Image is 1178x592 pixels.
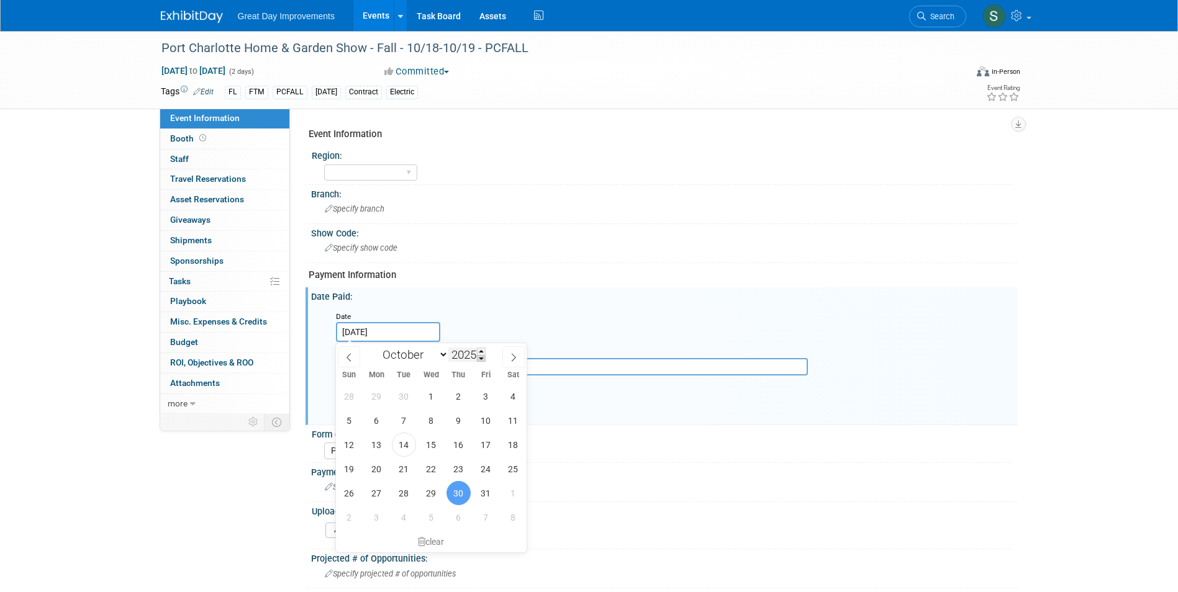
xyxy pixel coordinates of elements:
span: October 11, 2025 [501,408,525,433]
div: Event Information [309,128,1008,141]
span: October 29, 2025 [419,481,443,505]
span: (2 days) [228,68,254,76]
span: October 5, 2025 [337,408,361,433]
a: Shipments [160,231,289,251]
span: Sat [499,371,527,379]
a: Edit [193,87,214,96]
span: October 31, 2025 [474,481,498,505]
span: November 2, 2025 [337,505,361,529]
a: Misc. Expenses & Credits [160,312,289,332]
span: ROI, Objectives & ROO [170,357,253,367]
span: Thu [445,371,472,379]
span: October 20, 2025 [365,457,389,481]
span: October 10, 2025 [474,408,498,433]
input: Select Date [336,322,440,342]
div: Payment Information [309,269,1008,282]
span: Budget [170,337,198,347]
div: Contract [345,86,382,99]
div: FL [225,86,241,99]
span: November 3, 2025 [365,505,389,529]
span: Specify branch [325,204,384,213]
span: October 12, 2025 [337,433,361,457]
a: Travel Reservations [160,169,289,189]
span: Attachments [170,378,220,388]
span: October 7, 2025 [392,408,416,433]
span: October 23, 2025 [446,457,471,481]
span: November 1, 2025 [501,481,525,505]
a: Tasks [160,272,289,292]
span: Shipments [170,235,212,245]
span: Staff [170,154,189,164]
span: October 21, 2025 [392,457,416,481]
div: Electric [386,86,418,99]
a: Staff [160,150,289,169]
div: Date Paid: [311,287,1018,303]
td: Toggle Event Tabs [264,414,289,430]
a: more [160,394,289,414]
span: Tasks [169,276,191,286]
span: October 14, 2025 [392,433,416,457]
span: October 8, 2025 [419,408,443,433]
span: October 1, 2025 [419,384,443,408]
span: more [168,398,188,408]
span: Event Information [170,113,240,123]
span: October 27, 2025 [365,481,389,505]
a: Search [909,6,966,27]
span: Specify show code [325,243,397,253]
a: Attachments [160,374,289,393]
div: FTM [245,86,268,99]
span: Booth [170,133,209,143]
span: November 5, 2025 [419,505,443,529]
span: Specify projected # of opportunities [325,569,456,578]
span: Mon [363,371,390,379]
span: October 17, 2025 [474,433,498,457]
div: Event Rating [986,85,1020,91]
span: Sponsorships [170,256,224,266]
span: October 9, 2025 [446,408,471,433]
span: Specify payment notes [325,482,412,491]
a: Giveaways [160,210,289,230]
span: October 15, 2025 [419,433,443,457]
span: Search [926,12,954,21]
span: [DATE] [DATE] [161,65,226,76]
span: Giveaways [170,215,211,225]
span: November 6, 2025 [446,505,471,529]
span: Tue [390,371,417,379]
div: Upload Payment Confirmation/Receipt: [312,502,1012,518]
span: October 22, 2025 [419,457,443,481]
div: Projected # of Opportunities: [311,549,1018,565]
span: October 19, 2025 [337,457,361,481]
span: September 30, 2025 [392,384,416,408]
span: Sun [336,371,363,379]
span: October 30, 2025 [446,481,471,505]
div: Branch: [311,185,1018,200]
div: Region: [312,146,1012,162]
a: Booth [160,129,289,149]
td: Tags [161,85,214,99]
img: ExhibitDay [161,11,223,23]
span: November 4, 2025 [392,505,416,529]
a: Event Information [160,109,289,128]
div: Show Code: [311,224,1018,240]
small: Date [336,312,351,321]
div: Event Format [893,65,1021,83]
span: October 3, 2025 [474,384,498,408]
span: October 25, 2025 [501,457,525,481]
div: In-Person [991,67,1020,76]
span: Booth not reserved yet [197,133,209,143]
td: Personalize Event Tab Strip [243,414,265,430]
span: October 24, 2025 [474,457,498,481]
span: October 6, 2025 [365,408,389,433]
span: October 2, 2025 [446,384,471,408]
span: October 4, 2025 [501,384,525,408]
div: PCFALL [273,86,307,99]
span: October 18, 2025 [501,433,525,457]
input: Year [448,348,486,362]
span: to [188,66,199,76]
span: October 26, 2025 [337,481,361,505]
span: Misc. Expenses & Credits [170,316,267,326]
span: October 13, 2025 [365,433,389,457]
span: Asset Reservations [170,194,244,204]
div: [DATE] [312,86,341,99]
button: Committed [380,65,454,78]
